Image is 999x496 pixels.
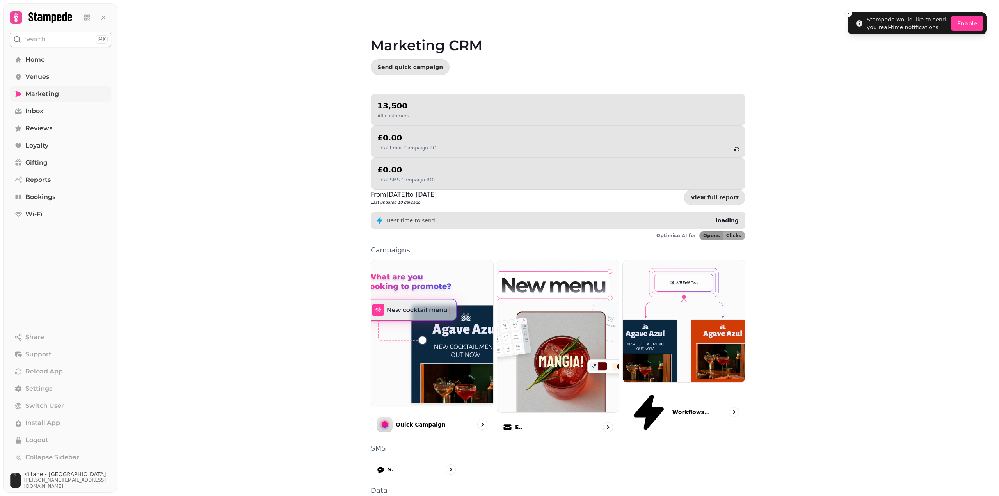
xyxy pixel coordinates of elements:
[10,172,111,188] a: Reports
[371,247,745,254] p: Campaigns
[371,458,462,481] a: SMS
[25,158,48,167] span: Gifting
[396,421,446,428] p: Quick Campaign
[377,113,409,119] p: All customers
[25,124,52,133] span: Reviews
[371,260,494,439] a: Quick CampaignQuick Campaign
[25,175,51,185] span: Reports
[684,190,745,205] a: View full report
[515,423,523,431] p: Email
[10,398,111,414] button: Switch User
[10,381,111,396] a: Settings
[10,415,111,431] button: Install App
[25,418,60,428] span: Install App
[672,408,711,416] p: Workflows (coming soon)
[10,138,111,153] a: Loyalty
[10,69,111,85] a: Venues
[371,199,437,205] p: Last updated 10 days ago
[10,329,111,345] button: Share
[10,432,111,448] button: Logout
[726,233,741,238] span: Clicks
[25,332,44,342] span: Share
[377,132,438,143] h2: £0.00
[10,473,21,488] img: User avatar
[371,445,745,452] p: SMS
[25,72,49,82] span: Venues
[371,260,493,407] img: Quick Campaign
[25,141,48,150] span: Loyalty
[371,19,745,53] h1: Marketing CRM
[96,35,108,44] div: ⌘K
[716,217,739,224] span: loading
[10,206,111,222] a: Wi-Fi
[25,55,45,64] span: Home
[497,260,620,439] a: EmailEmail
[377,100,409,111] h2: 13,500
[25,210,43,219] span: Wi-Fi
[730,408,738,416] svg: go to
[730,142,743,156] button: refresh
[377,164,435,175] h2: £0.00
[377,64,443,70] span: Send quick campaign
[25,453,79,462] span: Collapse Sidebar
[371,59,450,75] button: Send quick campaign
[24,471,111,477] span: Kiltane - [GEOGRAPHIC_DATA]
[371,190,437,199] p: From [DATE] to [DATE]
[844,9,852,17] button: Close toast
[25,436,48,445] span: Logout
[377,145,438,151] p: Total Email Campaign ROI
[10,86,111,102] a: Marketing
[622,260,745,439] a: Workflows (coming soon)Workflows (coming soon)
[25,367,63,376] span: Reload App
[24,35,46,44] p: Search
[377,177,435,183] p: Total SMS Campaign ROI
[25,384,52,393] span: Settings
[867,16,948,31] div: Stampede would like to send you real-time notifications
[10,364,111,379] button: Reload App
[497,260,619,412] img: Email
[25,89,59,99] span: Marketing
[700,231,723,240] button: Opens
[10,52,111,68] a: Home
[10,189,111,205] a: Bookings
[10,347,111,362] button: Support
[24,477,111,489] span: [PERSON_NAME][EMAIL_ADDRESS][DOMAIN_NAME]
[951,16,983,31] button: Enable
[10,121,111,136] a: Reviews
[656,233,696,239] p: Optimise AI for
[604,423,612,431] svg: go to
[25,192,55,202] span: Bookings
[25,107,43,116] span: Inbox
[388,466,393,473] p: SMS
[723,231,745,240] button: Clicks
[10,32,111,47] button: Search⌘K
[25,350,52,359] span: Support
[387,217,435,224] p: Best time to send
[703,233,720,238] span: Opens
[371,487,745,494] p: Data
[10,471,111,489] button: User avatarKiltane - [GEOGRAPHIC_DATA][PERSON_NAME][EMAIL_ADDRESS][DOMAIN_NAME]
[623,260,745,382] img: Workflows (coming soon)
[10,103,111,119] a: Inbox
[478,421,486,428] svg: go to
[25,401,64,411] span: Switch User
[10,155,111,171] a: Gifting
[10,450,111,465] button: Collapse Sidebar
[447,466,455,473] svg: go to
